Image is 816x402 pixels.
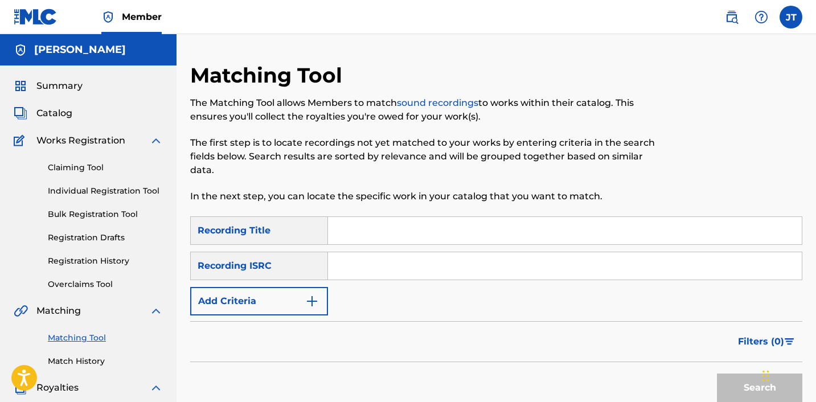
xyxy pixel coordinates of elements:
[36,304,81,318] span: Matching
[190,63,348,88] h2: Matching Tool
[190,190,662,203] p: In the next step, you can locate the specific work in your catalog that you want to match.
[725,10,739,24] img: search
[14,106,27,120] img: Catalog
[48,255,163,267] a: Registration History
[738,335,784,348] span: Filters ( 0 )
[149,134,163,147] img: expand
[36,79,83,93] span: Summary
[122,10,162,23] span: Member
[190,136,662,177] p: The first step is to locate recordings not yet matched to your works by entering criteria in the ...
[149,304,163,318] img: expand
[14,9,58,25] img: MLC Logo
[48,355,163,367] a: Match History
[14,381,27,395] img: Royalties
[762,359,769,393] div: Drag
[14,106,72,120] a: CatalogCatalog
[36,134,125,147] span: Works Registration
[780,6,802,28] div: User Menu
[101,10,115,24] img: Top Rightsholder
[14,43,27,57] img: Accounts
[48,208,163,220] a: Bulk Registration Tool
[190,96,662,124] p: The Matching Tool allows Members to match to works within their catalog. This ensures you'll coll...
[750,6,773,28] div: Help
[785,338,794,345] img: filter
[48,278,163,290] a: Overclaims Tool
[720,6,743,28] a: Public Search
[755,10,768,24] img: help
[36,381,79,395] span: Royalties
[14,79,83,93] a: SummarySummary
[14,134,28,147] img: Works Registration
[190,287,328,315] button: Add Criteria
[48,232,163,244] a: Registration Drafts
[397,97,478,108] a: sound recordings
[36,106,72,120] span: Catalog
[48,185,163,197] a: Individual Registration Tool
[149,381,163,395] img: expand
[34,43,126,56] h5: JOEL TYRIL
[305,294,319,308] img: 9d2ae6d4665cec9f34b9.svg
[48,332,163,344] a: Matching Tool
[784,248,816,339] iframe: Resource Center
[14,79,27,93] img: Summary
[759,347,816,402] iframe: Chat Widget
[731,327,802,356] button: Filters (0)
[48,162,163,174] a: Claiming Tool
[14,304,28,318] img: Matching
